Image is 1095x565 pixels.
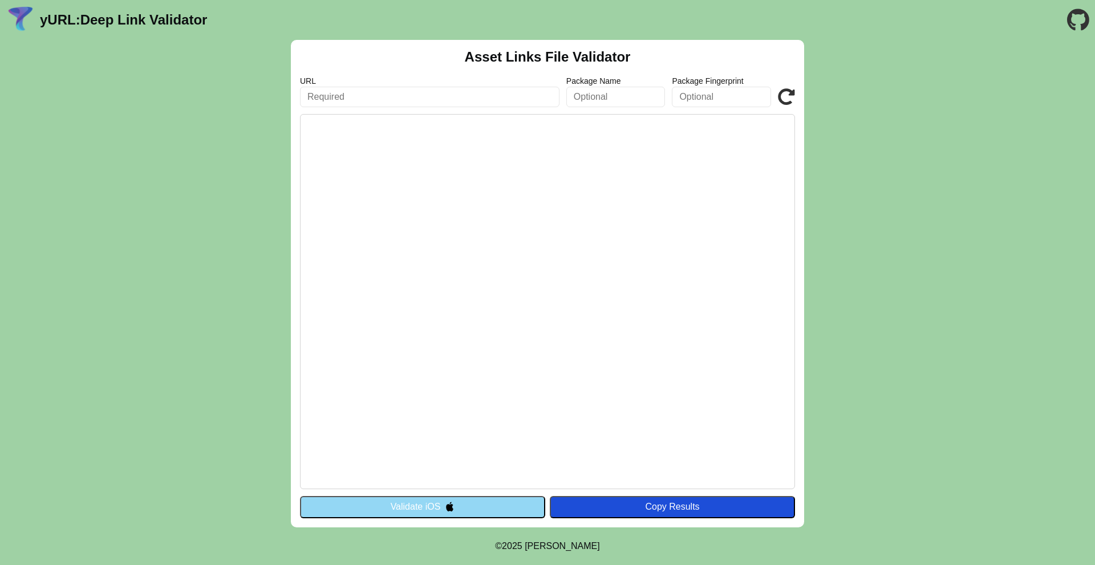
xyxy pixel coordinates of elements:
[465,49,631,65] h2: Asset Links File Validator
[550,496,795,518] button: Copy Results
[672,87,771,107] input: Optional
[300,76,559,86] label: URL
[566,87,666,107] input: Optional
[672,76,771,86] label: Package Fingerprint
[502,541,522,551] span: 2025
[445,502,455,511] img: appleIcon.svg
[566,76,666,86] label: Package Name
[555,502,789,512] div: Copy Results
[6,5,35,35] img: yURL Logo
[300,496,545,518] button: Validate iOS
[300,87,559,107] input: Required
[525,541,600,551] a: Michael Ibragimchayev's Personal Site
[495,527,599,565] footer: ©
[40,12,207,28] a: yURL:Deep Link Validator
